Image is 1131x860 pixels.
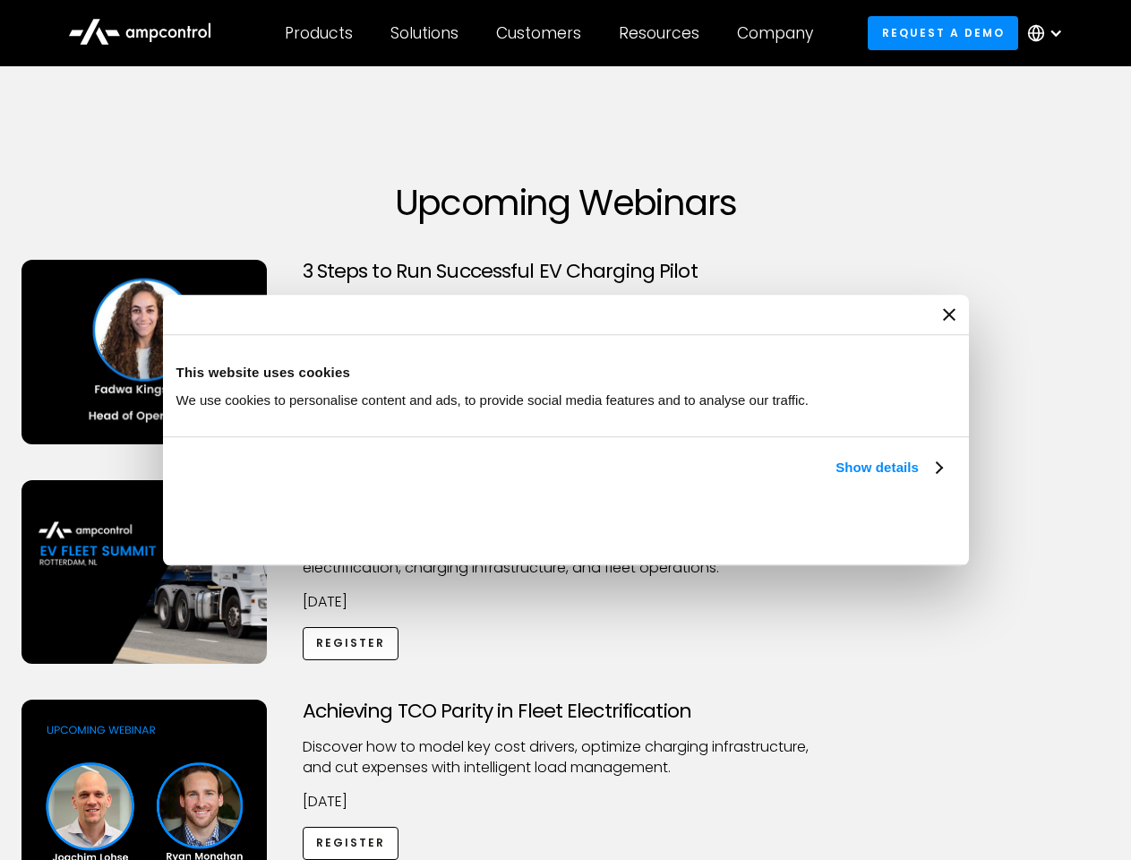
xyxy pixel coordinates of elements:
[303,737,829,778] p: Discover how to model key cost drivers, optimize charging infrastructure, and cut expenses with i...
[303,700,829,723] h3: Achieving TCO Parity in Fleet Electrification
[303,260,829,283] h3: 3 Steps to Run Successful EV Charging Pilot
[303,592,829,612] p: [DATE]
[496,23,581,43] div: Customers
[390,23,458,43] div: Solutions
[737,23,813,43] div: Company
[691,499,948,551] button: Okay
[21,181,1110,224] h1: Upcoming Webinars
[303,792,829,812] p: [DATE]
[943,308,955,321] button: Close banner
[285,23,353,43] div: Products
[619,23,699,43] div: Resources
[303,627,399,660] a: Register
[868,16,1018,49] a: Request a demo
[835,457,941,478] a: Show details
[303,827,399,860] a: Register
[176,392,810,408] span: We use cookies to personalise content and ads, to provide social media features and to analyse ou...
[176,362,955,383] div: This website uses cookies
